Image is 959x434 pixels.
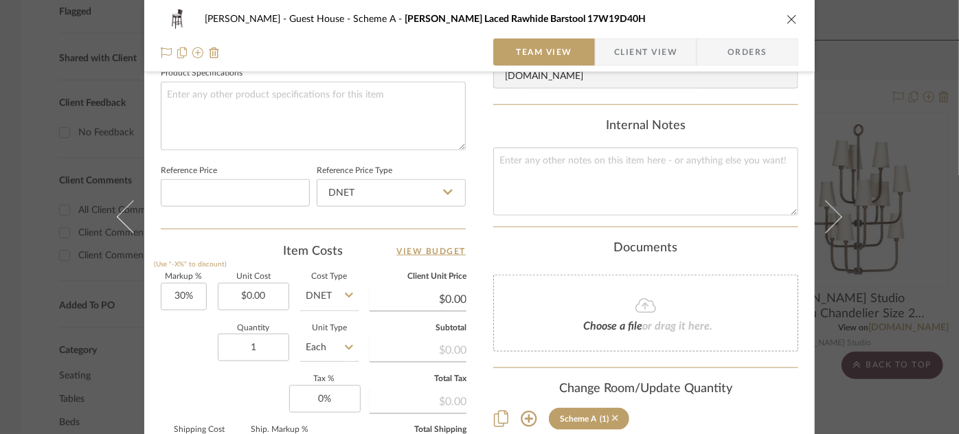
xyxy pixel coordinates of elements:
[600,414,609,424] div: (1)
[209,47,220,58] img: Remove from project
[516,38,572,66] span: Team View
[370,376,466,382] label: Total Tax
[642,321,712,332] span: or drag it here.
[614,38,677,66] span: Client View
[218,273,289,280] label: Unit Cost
[300,273,359,280] label: Cost Type
[583,321,642,332] span: Choose a file
[786,13,798,25] button: close
[353,14,405,24] span: Scheme A
[370,426,466,433] label: Total Shipping
[317,168,392,174] label: Reference Price Type
[161,168,217,174] label: Reference Price
[370,336,466,361] div: $0.00
[405,14,646,24] span: [PERSON_NAME] Laced Rawhide Barstool 17W19D40H
[161,5,194,33] img: b8627040-747c-40b7-9fcb-fd2c220ad111_48x40.jpg
[289,376,359,382] label: Tax %
[397,243,466,260] a: View Budget
[161,70,242,77] label: Product Specifications
[249,426,310,433] label: Ship. Markup %
[161,426,238,433] label: Shipping Cost
[493,241,798,256] div: Documents
[218,325,289,332] label: Quantity
[370,273,466,280] label: Client Unit Price
[493,382,798,397] div: Change Room/Update Quantity
[300,325,359,332] label: Unit Type
[161,273,207,280] label: Markup %
[560,414,596,424] div: Scheme A
[493,119,798,134] div: Internal Notes
[370,388,466,413] div: $0.00
[712,38,782,66] span: Orders
[205,14,353,24] span: [PERSON_NAME] - Guest House
[161,243,466,260] div: Item Costs
[370,325,466,332] label: Subtotal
